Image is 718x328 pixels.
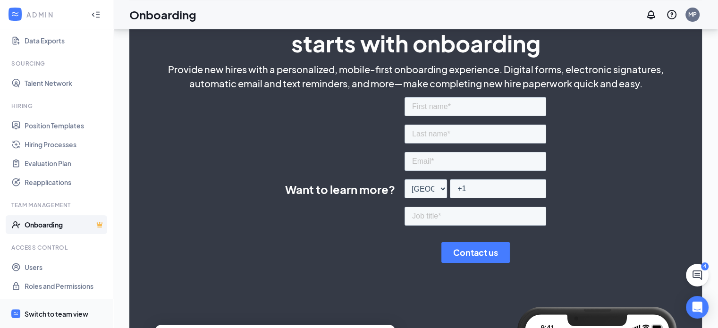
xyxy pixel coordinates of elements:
div: Sourcing [11,59,103,67]
a: Reapplications [25,173,105,192]
button: ChatActive [686,264,709,286]
a: OnboardingCrown [25,215,105,234]
span: Provide new hires with a personalized, mobile-first onboarding experience. Digital forms, electro... [168,62,664,76]
div: 4 [701,262,709,270]
h1: Onboarding [129,7,196,23]
svg: WorkstreamLogo [10,9,20,19]
svg: QuestionInfo [666,9,677,20]
div: MP [688,10,697,18]
iframe: Form 0 [405,95,546,269]
div: Team Management [11,201,103,209]
a: Roles and Permissions [25,277,105,295]
svg: WorkstreamLogo [13,311,19,317]
span: starts with onboarding [291,29,541,58]
a: Data Exports [25,31,105,50]
div: Switch to team view [25,309,88,319]
svg: Collapse [91,10,101,19]
a: Hiring Processes [25,135,105,154]
span: automatic email and text reminders, and more—make completing new hire paperwork quick and easy. [189,76,642,91]
a: Position Templates [25,116,105,135]
div: Open Intercom Messenger [686,296,709,319]
div: Access control [11,244,103,252]
span: Want to learn more? [285,181,395,198]
svg: Notifications [645,9,657,20]
a: Users [25,258,105,277]
div: Hiring [11,102,103,110]
a: Talent Network [25,74,105,93]
a: Evaluation Plan [25,154,105,173]
svg: ChatActive [692,269,703,281]
div: ADMIN [26,10,83,19]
